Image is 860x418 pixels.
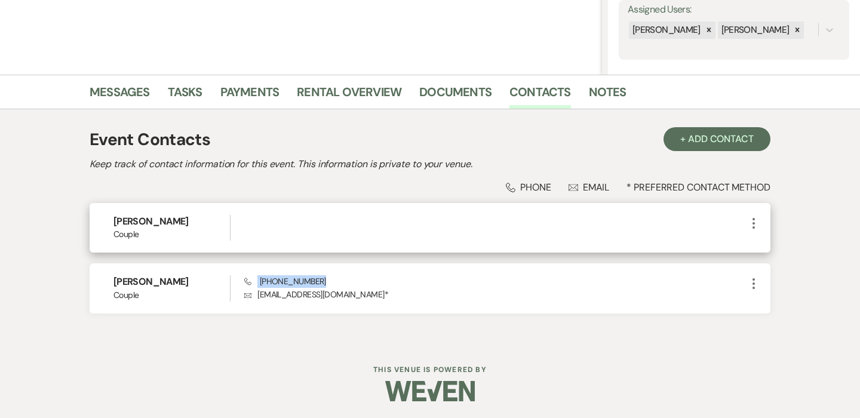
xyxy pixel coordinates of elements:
[90,181,770,193] div: * Preferred Contact Method
[90,127,210,152] h1: Event Contacts
[419,82,492,109] a: Documents
[244,276,326,287] span: [PHONE_NUMBER]
[629,21,702,39] div: [PERSON_NAME]
[628,1,840,19] label: Assigned Users:
[385,370,475,412] img: Weven Logo
[113,228,230,241] span: Couple
[506,181,551,193] div: Phone
[113,289,230,302] span: Couple
[113,275,230,288] h6: [PERSON_NAME]
[509,82,571,109] a: Contacts
[664,127,770,151] button: + Add Contact
[297,82,401,109] a: Rental Overview
[113,215,230,228] h6: [PERSON_NAME]
[90,82,150,109] a: Messages
[244,288,747,301] p: [EMAIL_ADDRESS][DOMAIN_NAME] *
[718,21,791,39] div: [PERSON_NAME]
[220,82,279,109] a: Payments
[589,82,626,109] a: Notes
[90,157,770,171] h2: Keep track of contact information for this event. This information is private to your venue.
[168,82,202,109] a: Tasks
[569,181,610,193] div: Email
